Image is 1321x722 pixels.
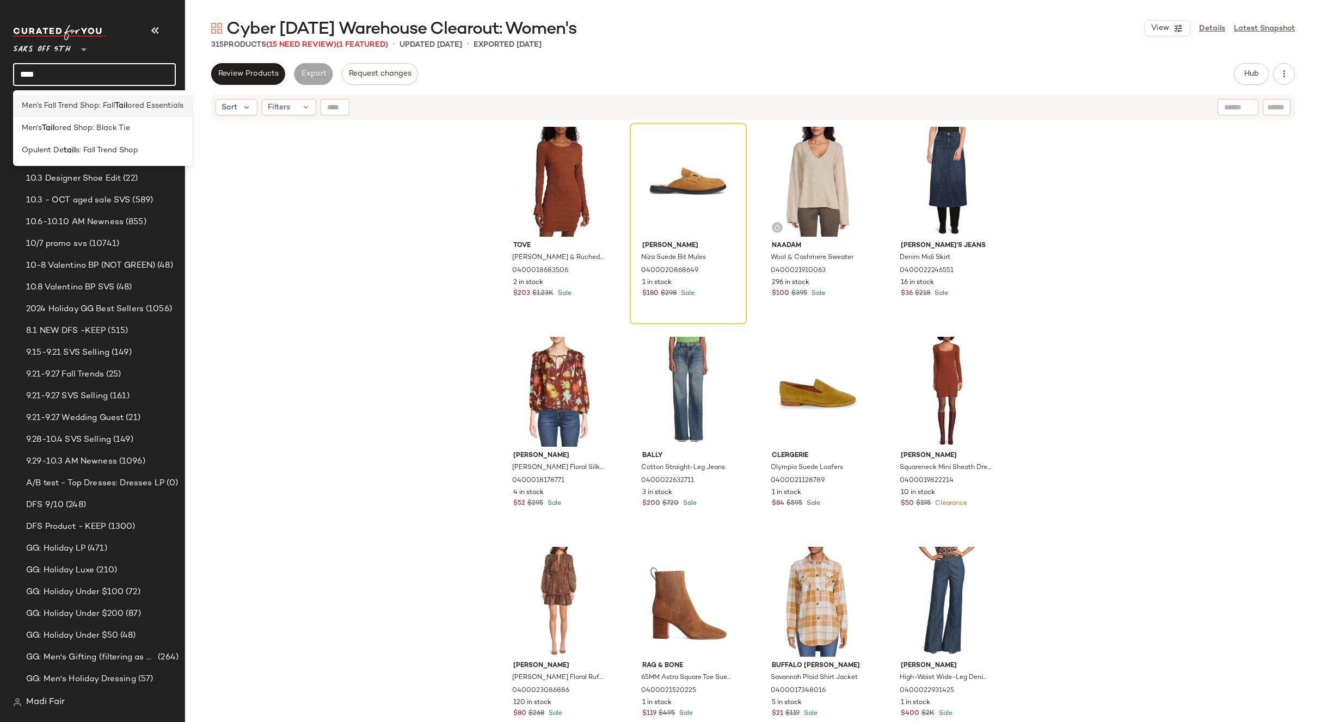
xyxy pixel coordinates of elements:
[915,289,930,299] span: $218
[115,100,127,112] b: Tail
[505,547,614,657] img: 0400023086886
[513,661,605,671] span: [PERSON_NAME]
[26,521,106,533] span: DFS Product - KEEP
[26,260,155,272] span: 10-8 Valentino BP (NOT GREEN)
[641,266,698,276] span: 0400020868649
[513,698,551,708] span: 120 in stock
[104,368,121,381] span: (25)
[641,476,694,486] span: 0400022632711
[164,477,178,490] span: (0)
[901,488,935,498] span: 10 in stock
[659,709,675,719] span: $495
[787,499,802,509] span: $595
[771,673,858,683] span: Savannah Plaid Shirt Jacket
[76,145,138,156] span: s: Fall Trend Shop
[642,278,672,288] span: 1 in stock
[642,289,659,299] span: $180
[512,463,604,473] span: [PERSON_NAME] Floral Silk Blend Top
[513,451,605,461] span: [PERSON_NAME]
[26,564,94,577] span: GG: Holiday Luxe
[900,476,954,486] span: 0400019822214
[634,337,743,447] img: 0400022632711_INDACODENIM
[114,281,132,294] span: (48)
[892,127,1001,237] img: 0400022246551_NOVEMBERRAIN
[22,145,64,156] span: Opulent De
[642,241,734,251] span: [PERSON_NAME]
[505,337,614,447] img: 0400018178771
[1234,63,1269,85] button: Hub
[662,499,679,509] span: $720
[642,499,660,509] span: $200
[42,122,54,134] b: Tail
[642,488,672,498] span: 3 in stock
[556,290,572,297] span: Sale
[677,710,693,717] span: Sale
[144,303,172,316] span: (1056)
[348,70,411,78] span: Request changes
[785,709,800,719] span: $119
[26,238,87,250] span: 10/7 promo svs
[921,709,935,719] span: $2K
[26,368,104,381] span: 9.21-9.27 Fall Trends
[772,499,784,509] span: $84
[641,253,706,263] span: Niza Suede Bit Mules
[26,542,85,555] span: GG: Holiday LP
[802,710,818,717] span: Sale
[26,412,124,424] span: 9.21-9.27 Wedding Guest
[772,709,783,719] span: $21
[222,102,237,113] span: Sort
[26,499,64,511] span: DFS 9/10
[772,661,864,671] span: BUFFALO [PERSON_NAME]
[532,289,554,299] span: $1.23K
[763,547,873,657] img: 0400017348016_TANPLAID
[118,630,136,642] span: (48)
[901,499,914,509] span: $50
[900,686,954,696] span: 0400022931425
[268,102,290,113] span: Filters
[26,630,118,642] span: GG: Holiday Under $50
[513,709,526,719] span: $80
[772,289,789,299] span: $100
[763,337,873,447] img: 0400021128789_HONEY
[916,499,931,509] span: $195
[900,673,992,683] span: High-Waist Wide-Leg Denim Trousers
[771,476,825,486] span: 0400021128789
[641,673,733,683] span: 65MM Astra Square Toe Suede Ankle Boots
[1145,20,1190,36] button: View
[124,216,146,229] span: (855)
[124,608,141,620] span: (87)
[545,500,561,507] span: Sale
[763,127,873,237] img: 0400021910063_DUSTYOATMILK
[155,260,173,272] span: (48)
[901,451,993,461] span: [PERSON_NAME]
[211,41,224,49] span: 315
[512,673,604,683] span: [PERSON_NAME] Floral Ruffle Minidress
[642,709,656,719] span: $119
[26,303,144,316] span: 2024 Holiday GG Best Sellers
[892,337,1001,447] img: 0400019822214_RUSTAMBER
[94,564,117,577] span: (210)
[109,347,132,359] span: (149)
[130,194,153,207] span: (589)
[54,122,130,134] span: ored Shop: Black Tie
[1151,24,1169,33] span: View
[512,686,569,696] span: 0400023086886
[400,39,462,51] p: updated [DATE]
[900,463,992,473] span: Squareneck Mini Sheath Dress
[466,38,469,51] span: •
[26,172,121,185] span: 10.3 Designer Shoe Edit
[85,542,107,555] span: (471)
[641,686,696,696] span: 0400021520225
[1234,23,1295,34] a: Latest Snapshot
[772,241,864,251] span: Naadam
[136,673,153,686] span: (57)
[26,194,130,207] span: 10.3 - OCT aged sale SVS
[26,608,124,620] span: GG: Holiday Under $200
[679,290,695,297] span: Sale
[791,289,807,299] span: $395
[211,23,222,34] img: svg%3e
[513,278,543,288] span: 2 in stock
[771,686,826,696] span: 0400017348016
[156,651,179,664] span: (264)
[634,127,743,237] img: 0400020868649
